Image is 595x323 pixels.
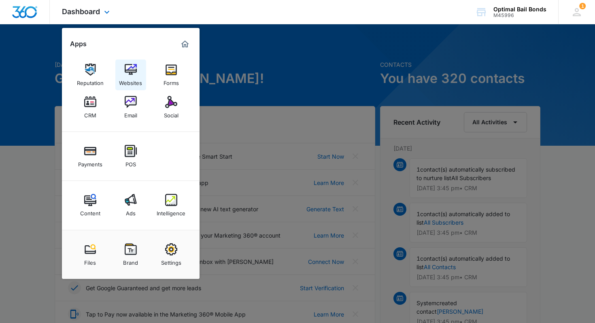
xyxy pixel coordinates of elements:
[493,13,546,18] div: account id
[78,157,102,168] div: Payments
[161,255,181,266] div: Settings
[75,59,106,90] a: Reputation
[125,157,136,168] div: POS
[157,206,185,217] div: Intelligence
[84,255,96,266] div: Files
[70,40,87,48] h2: Apps
[579,3,586,9] div: notifications count
[178,38,191,51] a: Marketing 360® Dashboard
[75,190,106,221] a: Content
[156,239,187,270] a: Settings
[156,190,187,221] a: Intelligence
[75,92,106,123] a: CRM
[115,190,146,221] a: Ads
[493,6,546,13] div: account name
[164,76,179,86] div: Forms
[115,141,146,172] a: POS
[164,108,178,119] div: Social
[126,206,136,217] div: Ads
[156,59,187,90] a: Forms
[75,239,106,270] a: Files
[84,108,96,119] div: CRM
[80,206,100,217] div: Content
[579,3,586,9] span: 1
[124,108,137,119] div: Email
[115,59,146,90] a: Websites
[123,255,138,266] div: Brand
[62,7,100,16] span: Dashboard
[119,76,142,86] div: Websites
[115,239,146,270] a: Brand
[77,76,104,86] div: Reputation
[115,92,146,123] a: Email
[75,141,106,172] a: Payments
[156,92,187,123] a: Social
